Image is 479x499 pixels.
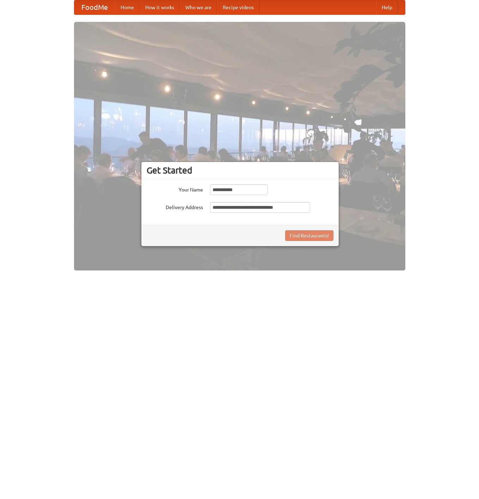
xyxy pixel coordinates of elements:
[74,0,115,14] a: FoodMe
[180,0,217,14] a: Who we are
[115,0,140,14] a: Home
[147,165,333,176] h3: Get Started
[285,230,333,241] button: Find Restaurants!
[376,0,398,14] a: Help
[217,0,259,14] a: Recipe videos
[147,202,203,211] label: Delivery Address
[140,0,180,14] a: How it works
[147,184,203,193] label: Your Name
